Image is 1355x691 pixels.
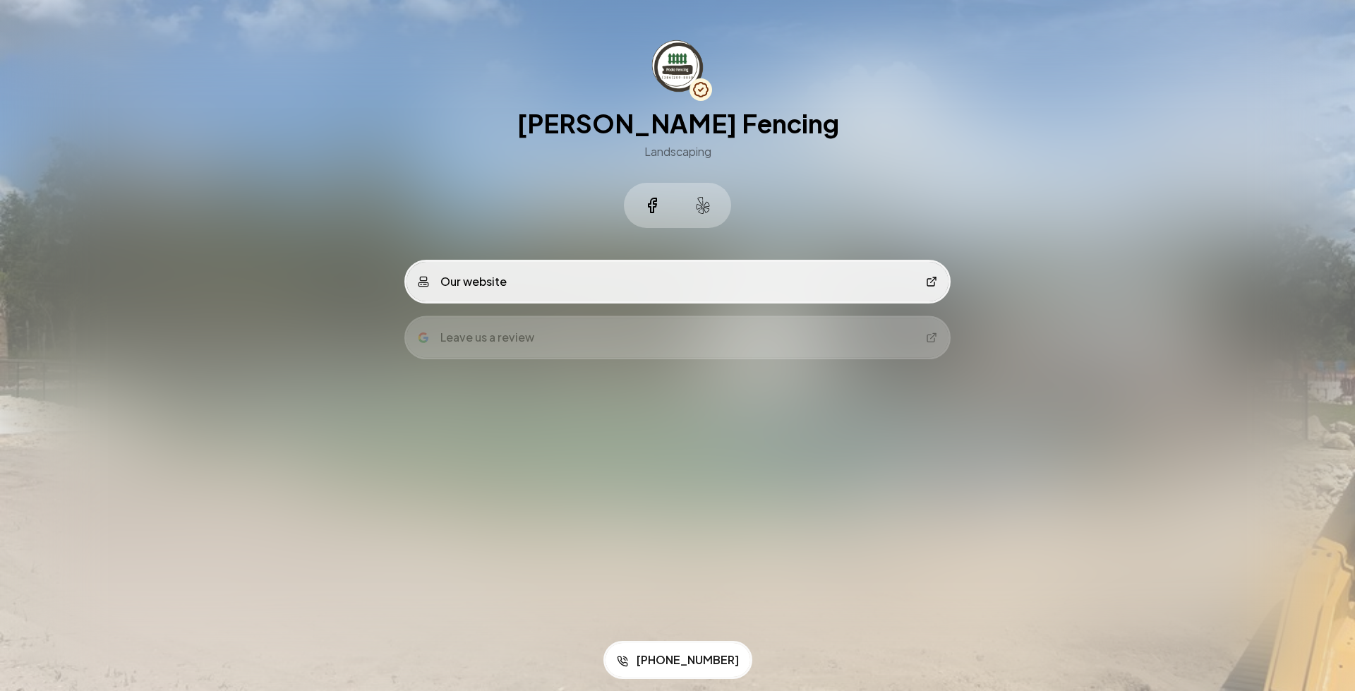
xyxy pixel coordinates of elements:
[644,143,711,160] h3: Landscaping
[406,262,948,301] a: Our website
[418,327,429,338] img: google logo
[418,324,534,341] div: Leave us a review
[418,273,507,290] div: Our website
[651,40,704,92] img: Poole Fencing
[606,643,750,677] a: [PHONE_NUMBER]
[406,313,948,352] a: google logoLeave us a review
[517,109,839,138] h1: [PERSON_NAME] Fencing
